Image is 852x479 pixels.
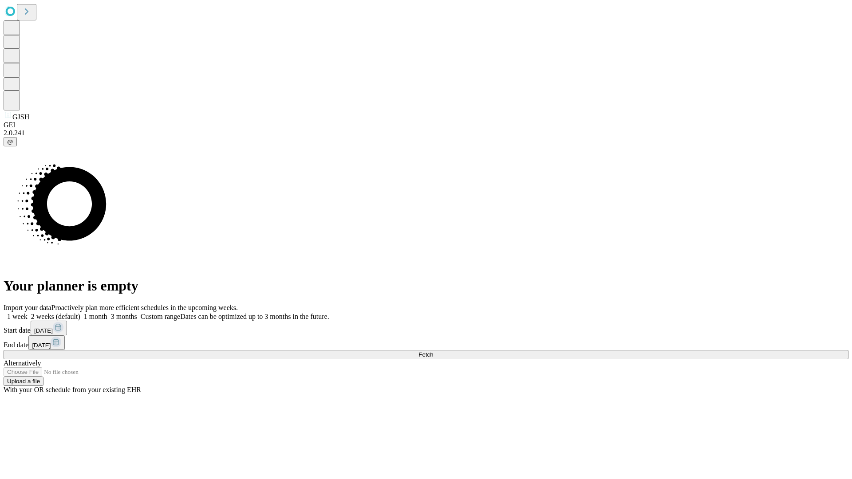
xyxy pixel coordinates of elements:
button: @ [4,137,17,146]
div: GEI [4,121,848,129]
button: [DATE] [28,335,65,350]
span: [DATE] [34,327,53,334]
span: 2 weeks (default) [31,313,80,320]
span: Import your data [4,304,51,311]
div: 2.0.241 [4,129,848,137]
span: 1 month [84,313,107,320]
span: [DATE] [32,342,51,349]
button: Fetch [4,350,848,359]
span: Fetch [418,351,433,358]
h1: Your planner is empty [4,278,848,294]
span: Proactively plan more efficient schedules in the upcoming weeks. [51,304,238,311]
span: Alternatively [4,359,41,367]
span: With your OR schedule from your existing EHR [4,386,141,393]
div: End date [4,335,848,350]
span: Dates can be optimized up to 3 months in the future. [180,313,329,320]
span: 3 months [111,313,137,320]
button: Upload a file [4,377,43,386]
span: 1 week [7,313,28,320]
span: @ [7,138,13,145]
div: Start date [4,321,848,335]
span: GJSH [12,113,29,121]
button: [DATE] [31,321,67,335]
span: Custom range [141,313,180,320]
